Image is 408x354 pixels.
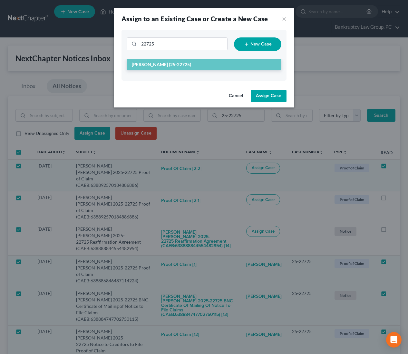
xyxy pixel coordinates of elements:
button: Assign Case [251,90,287,103]
span: [PERSON_NAME] [132,62,168,67]
input: Search Cases... [139,38,227,50]
div: Open Intercom Messenger [386,332,402,348]
span: (25-22725) [169,62,191,67]
button: Cancel [224,90,248,103]
button: New Case [234,37,281,51]
strong: Assign to an Existing Case or Create a New Case [121,15,268,23]
button: × [282,15,287,23]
